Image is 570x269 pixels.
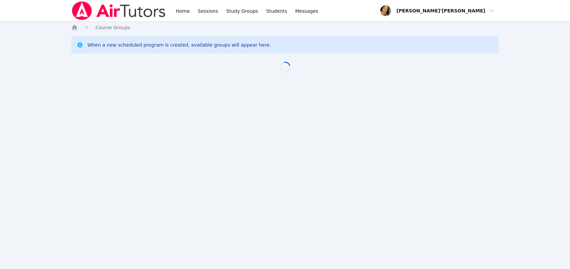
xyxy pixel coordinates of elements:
[87,42,271,48] div: When a new scheduled program is created, available groups will appear here.
[71,24,499,31] nav: Breadcrumb
[95,25,130,30] span: Course Groups
[71,1,166,20] img: Air Tutors
[295,8,318,14] span: Messages
[95,24,130,31] a: Course Groups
